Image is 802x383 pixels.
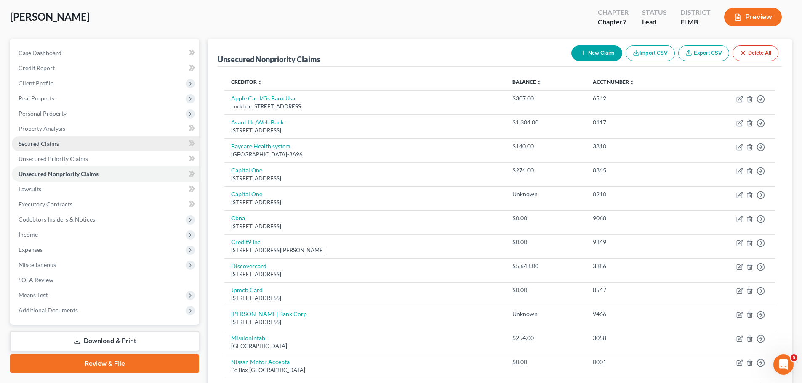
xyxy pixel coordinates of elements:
div: [GEOGRAPHIC_DATA]-3696 [231,151,499,158]
a: Jpmcb Card [231,286,263,293]
div: Lockbox [STREET_ADDRESS] [231,103,499,111]
div: 0117 [593,118,683,127]
button: Import CSV [626,45,675,61]
a: Lawsuits [12,182,199,197]
div: $0.00 [512,238,579,246]
div: $5,648.00 [512,262,579,270]
span: Expenses [19,246,43,253]
div: $0.00 [512,214,579,222]
a: Capital One [231,166,262,174]
a: Nissan Motor Accepta [231,358,290,365]
div: Chapter [598,17,629,27]
a: Acct Number unfold_more [593,79,635,85]
button: Preview [724,8,782,26]
div: Po Box [GEOGRAPHIC_DATA] [231,366,499,374]
span: Client Profile [19,79,53,87]
div: FLMB [680,17,711,27]
a: Discovercard [231,262,266,269]
div: Unknown [512,310,579,318]
div: $0.00 [512,286,579,294]
i: unfold_more [630,80,635,85]
div: Unknown [512,190,579,198]
button: Delete All [733,45,778,61]
div: $1,304.00 [512,118,579,127]
span: [PERSON_NAME] [10,11,90,23]
div: [GEOGRAPHIC_DATA] [231,342,499,350]
div: [STREET_ADDRESS][PERSON_NAME] [231,246,499,254]
i: unfold_more [258,80,263,85]
span: Unsecured Nonpriority Claims [19,170,99,177]
a: Property Analysis [12,121,199,136]
a: Case Dashboard [12,45,199,61]
span: Miscellaneous [19,261,56,268]
div: Unsecured Nonpriority Claims [218,54,320,64]
span: SOFA Review [19,276,53,283]
div: 9068 [593,214,683,222]
a: Capital One [231,190,262,198]
div: [STREET_ADDRESS] [231,222,499,230]
a: Secured Claims [12,136,199,151]
span: Personal Property [19,110,67,117]
a: Credit9 Inc [231,238,261,246]
div: $254.00 [512,334,579,342]
a: Balance unfold_more [512,79,542,85]
span: Means Test [19,291,48,298]
div: 6542 [593,94,683,103]
a: Apple Card/Gs Bank Usa [231,95,295,102]
span: Additional Documents [19,306,78,314]
iframe: Intercom live chat [773,354,794,375]
div: [STREET_ADDRESS] [231,294,499,302]
span: Real Property [19,95,55,102]
div: 3810 [593,142,683,151]
div: $307.00 [512,94,579,103]
div: 8345 [593,166,683,174]
div: 8210 [593,190,683,198]
a: SOFA Review [12,272,199,288]
div: $274.00 [512,166,579,174]
div: 3386 [593,262,683,270]
div: [STREET_ADDRESS] [231,318,499,326]
a: Review & File [10,354,199,373]
a: Executory Contracts [12,197,199,212]
a: Missionlntab [231,334,265,341]
a: Avant Llc/Web Bank [231,119,284,126]
div: [STREET_ADDRESS] [231,127,499,135]
span: 5 [791,354,797,361]
span: Income [19,231,38,238]
span: Executory Contracts [19,201,72,208]
a: Cbna [231,214,245,222]
span: Case Dashboard [19,49,61,56]
span: Lawsuits [19,185,41,193]
div: [STREET_ADDRESS] [231,174,499,182]
div: [STREET_ADDRESS] [231,270,499,278]
i: unfold_more [537,80,542,85]
div: 3058 [593,334,683,342]
a: Export CSV [678,45,729,61]
span: Property Analysis [19,125,65,132]
a: Credit Report [12,61,199,76]
a: Download & Print [10,331,199,351]
div: $0.00 [512,358,579,366]
div: [STREET_ADDRESS] [231,198,499,206]
a: Unsecured Nonpriority Claims [12,166,199,182]
a: [PERSON_NAME] Bank Corp [231,310,307,317]
a: Baycare Health system [231,143,290,150]
div: Status [642,8,667,17]
span: Unsecured Priority Claims [19,155,88,162]
span: Credit Report [19,64,55,71]
div: 9466 [593,310,683,318]
a: Creditor unfold_more [231,79,263,85]
div: District [680,8,711,17]
a: Unsecured Priority Claims [12,151,199,166]
span: 7 [623,18,626,26]
div: $140.00 [512,142,579,151]
div: 9849 [593,238,683,246]
button: New Claim [571,45,622,61]
span: Secured Claims [19,140,59,147]
div: 8547 [593,286,683,294]
div: Chapter [598,8,629,17]
div: Lead [642,17,667,27]
span: Codebtors Insiders & Notices [19,216,95,223]
div: 0001 [593,358,683,366]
